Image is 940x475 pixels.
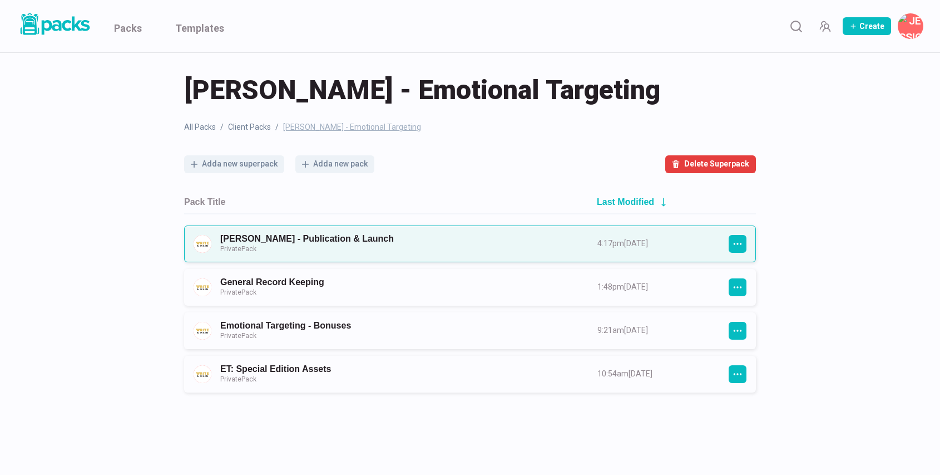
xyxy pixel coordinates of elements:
[275,121,279,133] span: /
[597,197,654,207] h2: Last Modified
[17,11,92,41] a: Packs logo
[898,13,923,39] button: Jessica Noel
[283,121,421,133] span: [PERSON_NAME] - Emotional Targeting
[665,155,756,173] button: Delete Superpack
[843,17,891,35] button: Create Pack
[814,15,836,37] button: Manage Team Invites
[17,11,92,37] img: Packs logo
[785,15,807,37] button: Search
[228,121,271,133] a: Client Packs
[184,72,660,108] span: [PERSON_NAME] - Emotional Targeting
[184,155,284,173] button: Adda new superpack
[295,155,374,173] button: Adda new pack
[184,197,225,207] h2: Pack Title
[184,121,216,133] a: All Packs
[184,121,756,133] nav: breadcrumb
[220,121,224,133] span: /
